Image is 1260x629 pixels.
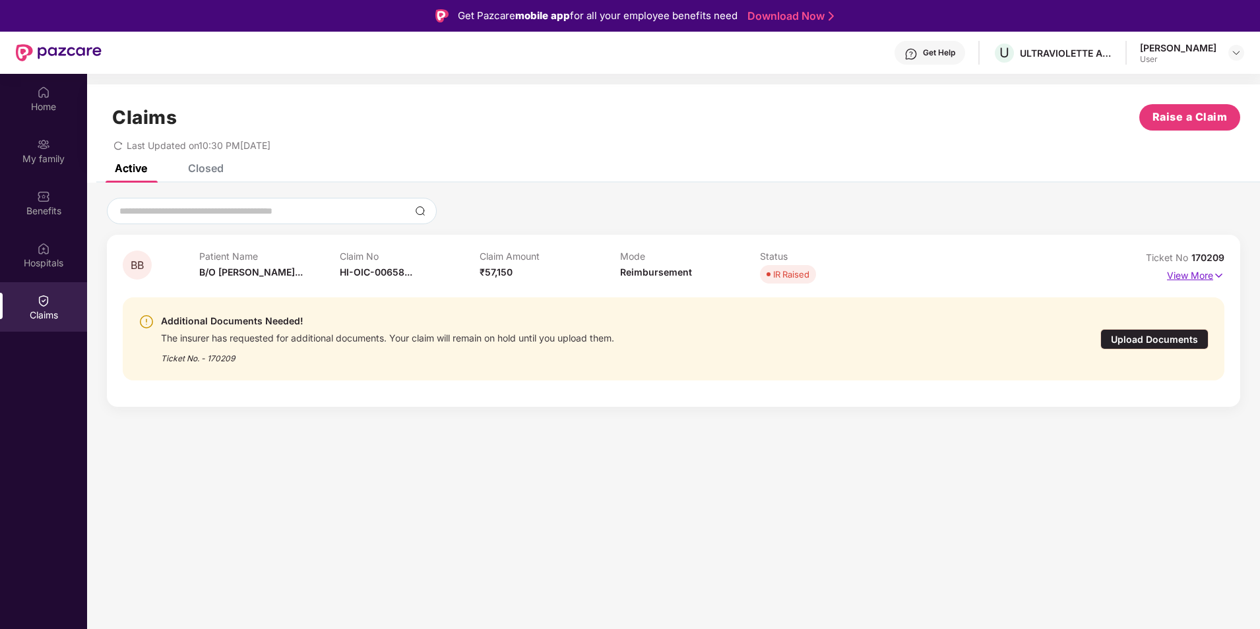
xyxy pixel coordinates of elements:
[620,266,692,278] span: Reimbursement
[435,9,449,22] img: Logo
[37,86,50,99] img: svg+xml;base64,PHN2ZyBpZD0iSG9tZSIgeG1sbnM9Imh0dHA6Ly93d3cudzMub3JnLzIwMDAvc3ZnIiB3aWR0aD0iMjAiIG...
[1100,329,1209,349] div: Upload Documents
[1139,104,1240,131] button: Raise a Claim
[1020,47,1112,59] div: ULTRAVIOLETTE AUTOMOTIVE PRIVATE LIMITED
[904,47,918,61] img: svg+xml;base64,PHN2ZyBpZD0iSGVscC0zMngzMiIgeG1sbnM9Imh0dHA6Ly93d3cudzMub3JnLzIwMDAvc3ZnIiB3aWR0aD...
[415,206,425,216] img: svg+xml;base64,PHN2ZyBpZD0iU2VhcmNoLTMyeDMyIiB4bWxucz0iaHR0cDovL3d3dy53My5vcmcvMjAwMC9zdmciIHdpZH...
[1191,252,1224,263] span: 170209
[131,260,144,271] span: BB
[37,242,50,255] img: svg+xml;base64,PHN2ZyBpZD0iSG9zcGl0YWxzIiB4bWxucz0iaHR0cDovL3d3dy53My5vcmcvMjAwMC9zdmciIHdpZHRoPS...
[747,9,830,23] a: Download Now
[161,329,614,344] div: The insurer has requested for additional documents. Your claim will remain on hold until you uplo...
[113,140,123,151] span: redo
[340,266,412,278] span: HI-OIC-00658...
[16,44,102,61] img: New Pazcare Logo
[161,313,614,329] div: Additional Documents Needed!
[620,251,761,262] p: Mode
[1140,54,1216,65] div: User
[773,268,809,281] div: IR Raised
[115,162,147,175] div: Active
[37,190,50,203] img: svg+xml;base64,PHN2ZyBpZD0iQmVuZWZpdHMiIHhtbG5zPSJodHRwOi8vd3d3LnczLm9yZy8yMDAwL3N2ZyIgd2lkdGg9Ij...
[999,45,1009,61] span: U
[458,8,738,24] div: Get Pazcare for all your employee benefits need
[37,294,50,307] img: svg+xml;base64,PHN2ZyBpZD0iQ2xhaW0iIHhtbG5zPSJodHRwOi8vd3d3LnczLm9yZy8yMDAwL3N2ZyIgd2lkdGg9IjIwIi...
[127,140,270,151] span: Last Updated on 10:30 PM[DATE]
[199,266,303,278] span: B/O [PERSON_NAME]...
[1167,265,1224,283] p: View More
[480,266,513,278] span: ₹57,150
[1231,47,1242,58] img: svg+xml;base64,PHN2ZyBpZD0iRHJvcGRvd24tMzJ4MzIiIHhtbG5zPSJodHRwOi8vd3d3LnczLm9yZy8yMDAwL3N2ZyIgd2...
[37,138,50,151] img: svg+xml;base64,PHN2ZyB3aWR0aD0iMjAiIGhlaWdodD0iMjAiIHZpZXdCb3g9IjAgMCAyMCAyMCIgZmlsbD0ibm9uZSIgeG...
[1140,42,1216,54] div: [PERSON_NAME]
[480,251,620,262] p: Claim Amount
[1152,109,1228,125] span: Raise a Claim
[161,344,614,365] div: Ticket No. - 170209
[829,9,834,23] img: Stroke
[515,9,570,22] strong: mobile app
[1146,252,1191,263] span: Ticket No
[923,47,955,58] div: Get Help
[188,162,224,175] div: Closed
[112,106,177,129] h1: Claims
[340,251,480,262] p: Claim No
[199,251,340,262] p: Patient Name
[760,251,900,262] p: Status
[139,314,154,330] img: svg+xml;base64,PHN2ZyBpZD0iV2FybmluZ18tXzI0eDI0IiBkYXRhLW5hbWU9Ildhcm5pbmcgLSAyNHgyNCIgeG1sbnM9Im...
[1213,268,1224,283] img: svg+xml;base64,PHN2ZyB4bWxucz0iaHR0cDovL3d3dy53My5vcmcvMjAwMC9zdmciIHdpZHRoPSIxNyIgaGVpZ2h0PSIxNy...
